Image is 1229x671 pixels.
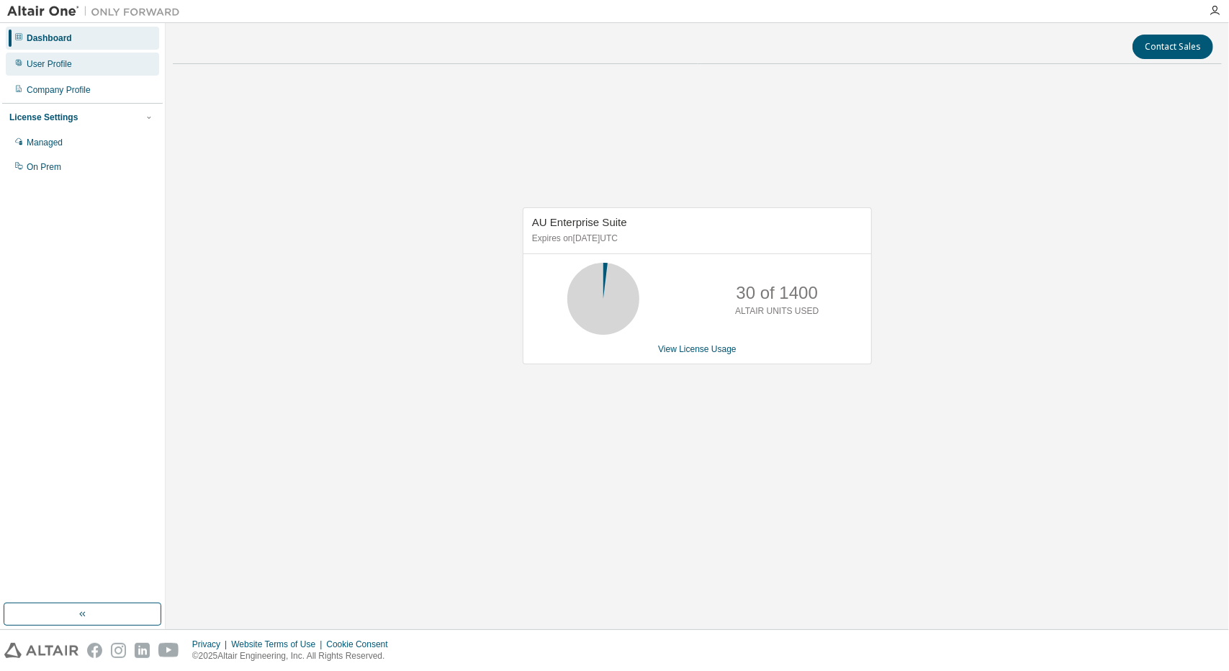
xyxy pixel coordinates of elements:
[192,650,397,662] p: © 2025 Altair Engineering, Inc. All Rights Reserved.
[1133,35,1213,59] button: Contact Sales
[231,639,326,650] div: Website Terms of Use
[735,305,819,318] p: ALTAIR UNITS USED
[658,344,737,354] a: View License Usage
[192,639,231,650] div: Privacy
[4,643,78,658] img: altair_logo.svg
[9,112,78,123] div: License Settings
[87,643,102,658] img: facebook.svg
[326,639,396,650] div: Cookie Consent
[7,4,187,19] img: Altair One
[532,233,859,245] p: Expires on [DATE] UTC
[532,216,627,228] span: AU Enterprise Suite
[27,161,61,173] div: On Prem
[158,643,179,658] img: youtube.svg
[27,32,72,44] div: Dashboard
[737,281,818,305] p: 30 of 1400
[27,58,72,70] div: User Profile
[27,84,91,96] div: Company Profile
[111,643,126,658] img: instagram.svg
[27,137,63,148] div: Managed
[135,643,150,658] img: linkedin.svg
